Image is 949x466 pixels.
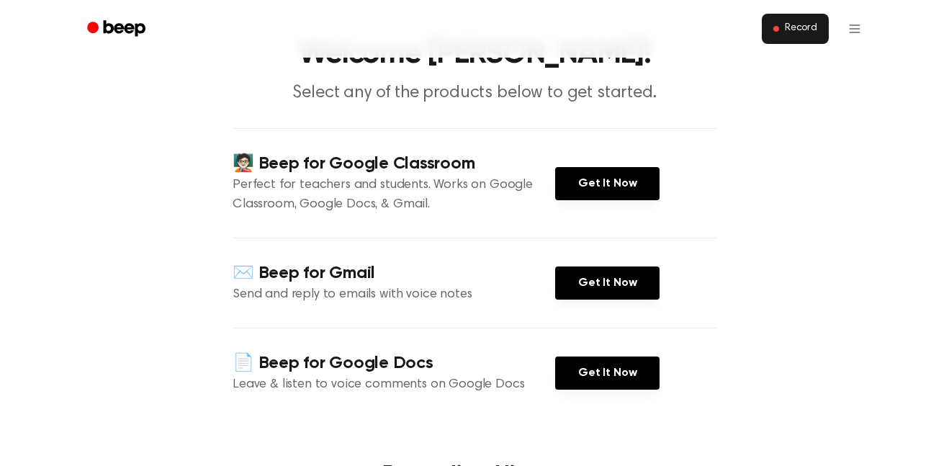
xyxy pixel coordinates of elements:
h4: ✉️ Beep for Gmail [233,261,555,285]
h4: 📄 Beep for Google Docs [233,351,555,375]
p: Select any of the products below to get started. [198,81,751,105]
button: Open menu [837,12,872,46]
button: Record [762,14,829,44]
p: Perfect for teachers and students. Works on Google Classroom, Google Docs, & Gmail. [233,176,555,215]
p: Leave & listen to voice comments on Google Docs [233,375,555,395]
a: Beep [77,15,158,43]
span: Record [785,22,817,35]
a: Get It Now [555,357,660,390]
a: Get It Now [555,167,660,200]
p: Send and reply to emails with voice notes [233,285,555,305]
a: Get It Now [555,266,660,300]
h4: 🧑🏻‍🏫 Beep for Google Classroom [233,152,555,176]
